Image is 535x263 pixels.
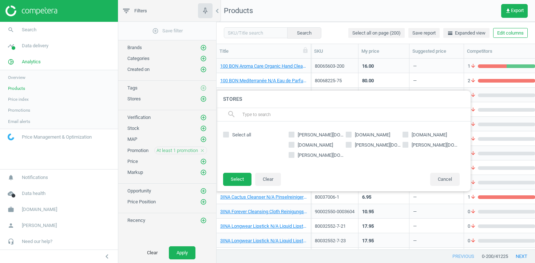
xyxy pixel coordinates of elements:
[200,199,207,205] i: add_circle_outline
[127,67,150,72] span: Created on
[127,170,143,175] span: Markup
[22,222,57,229] span: [PERSON_NAME]
[4,55,18,69] i: pie_chart_outlined
[5,5,57,16] img: ajHJNr6hYgQAAAAASUVORK5CYII=
[4,23,18,37] i: search
[169,246,195,259] button: Apply
[200,96,207,102] i: add_circle_outline
[22,190,45,197] span: Data health
[200,95,207,103] button: add_circle_outline
[200,187,207,195] button: add_circle_outline
[127,148,148,153] span: Promotion
[127,115,151,120] span: Verification
[8,96,29,102] span: Price index
[22,59,41,65] span: Analytics
[200,198,207,206] button: add_circle_outline
[22,174,48,181] span: Notifications
[127,188,151,194] span: Opportunity
[4,39,18,53] i: timeline
[8,85,25,91] span: Products
[127,125,139,131] span: Stock
[152,28,183,34] span: Save filter
[200,114,207,121] button: add_circle_outline
[4,235,18,248] i: headset_mic
[152,28,159,34] i: add_circle_outline
[200,55,207,62] button: add_circle_outline
[22,206,57,213] span: [DOMAIN_NAME]
[98,252,116,261] button: chevron_left
[200,158,207,165] button: add_circle_outline
[200,66,207,73] button: add_circle_outline
[8,75,25,80] span: Overview
[139,246,165,259] button: Clear
[200,136,207,143] button: add_circle_outline
[4,187,18,200] i: cloud_done
[200,125,207,132] button: add_circle_outline
[200,85,207,91] i: add_circle_outline
[156,147,198,154] span: At least 1 promotion
[122,7,131,15] i: filter_list
[8,119,30,124] span: Email alerts
[8,134,14,140] img: wGWNvw8QSZomAAAAABJRU5ErkJggg==
[134,8,147,14] span: Filters
[127,45,142,50] span: Brands
[200,169,207,176] button: add_circle_outline
[200,217,207,224] button: add_circle_outline
[127,96,141,101] span: Stores
[4,203,18,216] i: work
[4,171,18,184] i: notifications
[127,136,137,142] span: MAP
[127,159,138,164] span: Price
[22,134,92,140] span: Price Management & Optimization
[216,91,471,108] h4: Stores
[103,252,111,261] i: chevron_left
[8,107,30,113] span: Promotions
[200,84,207,92] button: add_circle_outline
[22,43,48,49] span: Data delivery
[22,238,52,245] span: Need our help?
[127,56,150,61] span: Categories
[127,85,138,91] span: Tags
[127,199,156,204] span: Price Position
[4,219,18,232] i: person
[213,7,222,15] i: chevron_left
[118,24,216,38] button: add_circle_outlineSave filter
[200,188,207,194] i: add_circle_outline
[200,44,207,51] button: add_circle_outline
[22,27,36,33] span: Search
[127,218,145,223] span: Recency
[200,148,205,153] i: close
